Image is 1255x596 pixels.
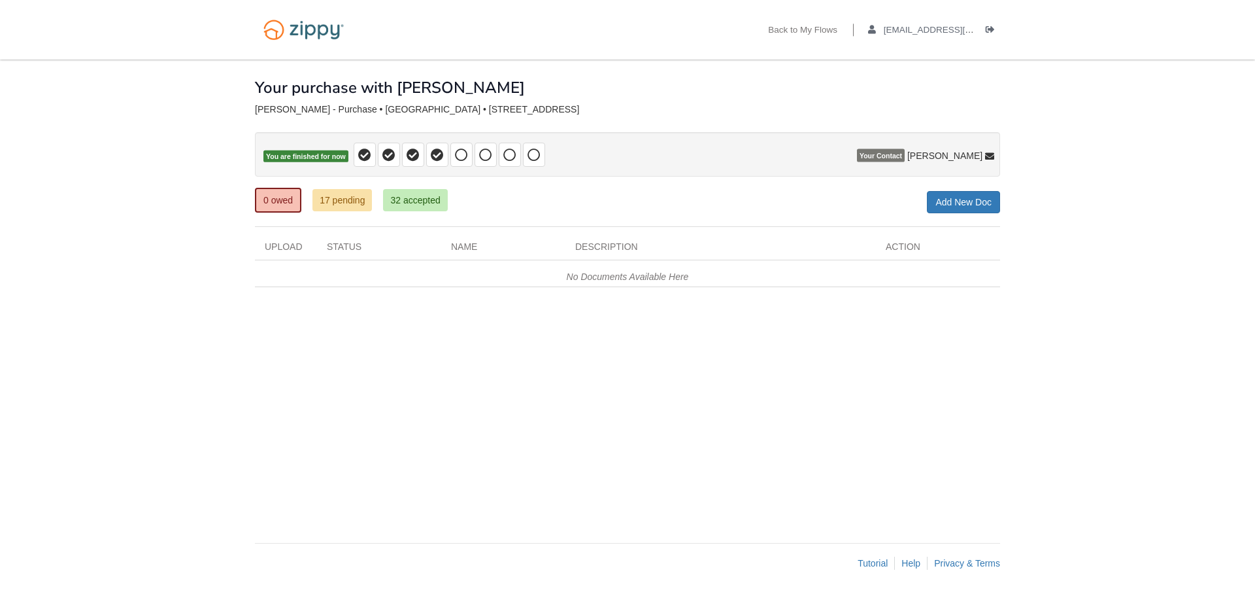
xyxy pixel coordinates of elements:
[441,240,565,260] div: Name
[901,558,920,569] a: Help
[567,272,689,282] em: No Documents Available Here
[857,149,905,162] span: Your Contact
[255,188,301,213] a: 0 owed
[876,240,1000,260] div: Action
[565,240,876,260] div: Description
[927,191,1000,213] a: Add New Doc
[255,104,1000,115] div: [PERSON_NAME] - Purchase • [GEOGRAPHIC_DATA] • [STREET_ADDRESS]
[255,79,525,96] h1: Your purchase with [PERSON_NAME]
[986,25,1000,38] a: Log out
[255,240,317,260] div: Upload
[263,150,348,163] span: You are finished for now
[255,13,352,46] img: Logo
[858,558,888,569] a: Tutorial
[317,240,441,260] div: Status
[383,189,447,211] a: 32 accepted
[884,25,1033,35] span: kalamazoothumper1@gmail.com
[907,149,982,162] span: [PERSON_NAME]
[768,25,837,38] a: Back to My Flows
[312,189,372,211] a: 17 pending
[934,558,1000,569] a: Privacy & Terms
[868,25,1033,38] a: edit profile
